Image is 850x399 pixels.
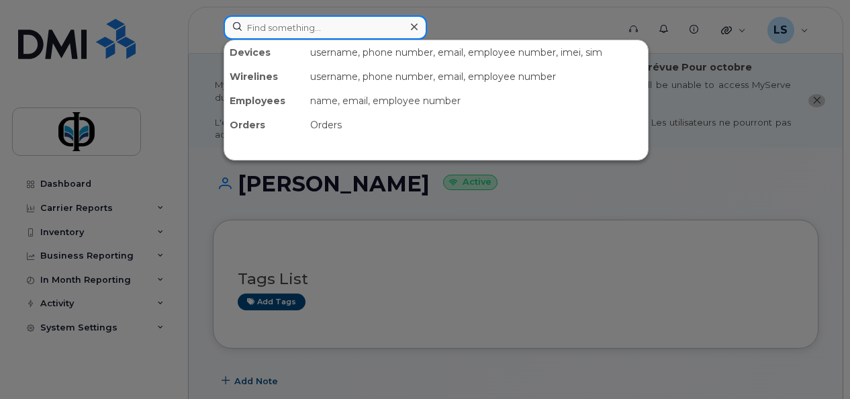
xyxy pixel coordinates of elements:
div: name, email, employee number [305,89,648,113]
div: username, phone number, email, employee number, imei, sim [305,40,648,64]
div: Devices [224,40,305,64]
div: Wirelines [224,64,305,89]
div: Orders [305,113,648,137]
div: username, phone number, email, employee number [305,64,648,89]
div: Orders [224,113,305,137]
div: Employees [224,89,305,113]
